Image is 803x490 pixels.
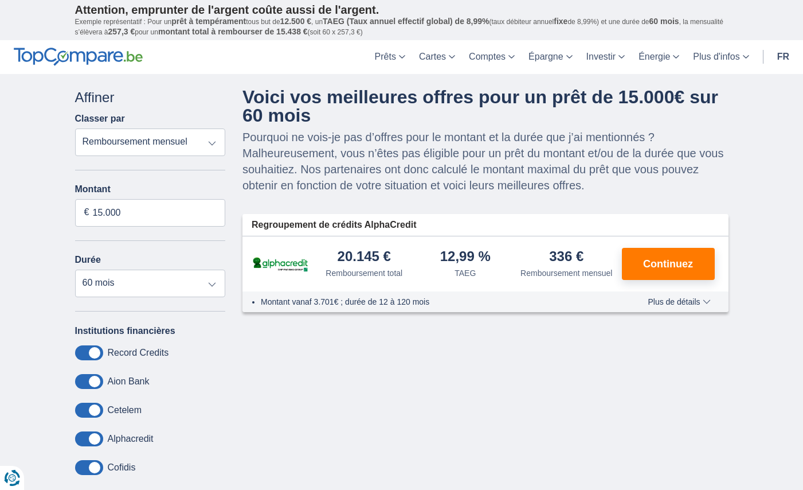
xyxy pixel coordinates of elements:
[108,434,154,444] label: Alphacredit
[261,296,614,308] li: Montant vanaf 3.701€ ; durée de 12 à 120 mois
[171,17,246,26] span: prêt à tempérament
[108,376,150,387] label: Aion Bank
[75,326,175,336] label: Institutions financières
[686,40,755,74] a: Plus d'infos
[75,184,226,195] label: Montant
[242,88,728,125] h4: Voici vos meilleures offres pour un prêt de 15.000€ sur 60 mois
[158,27,308,36] span: montant total à rembourser de 15.438 €
[252,219,416,232] span: Regroupement de crédits AlphaCredit
[252,255,309,273] img: pret personnel AlphaCredit
[412,40,462,74] a: Cartes
[75,88,226,107] div: Affiner
[75,3,728,17] p: Attention, emprunter de l'argent coûte aussi de l'argent.
[84,206,89,219] span: €
[108,462,136,473] label: Cofidis
[440,250,491,265] div: 12,99 %
[649,17,679,26] span: 60 mois
[632,40,686,74] a: Énergie
[280,17,312,26] span: 12.500 €
[462,40,522,74] a: Comptes
[622,248,715,280] button: Continuez
[639,297,719,306] button: Plus de détails
[648,298,710,306] span: Plus de détails
[323,17,489,26] span: TAEG (Taux annuel effectif global) de 8,99%
[75,255,101,265] label: Durée
[368,40,412,74] a: Prêts
[108,27,135,36] span: 257,3 €
[338,250,391,265] div: 20.145 €
[554,17,567,26] span: fixe
[108,348,169,358] label: Record Credits
[326,267,402,279] div: Remboursement total
[522,40,579,74] a: Épargne
[643,259,693,269] span: Continuez
[579,40,632,74] a: Investir
[108,405,142,415] label: Cetelem
[455,267,476,279] div: TAEG
[14,48,143,66] img: TopCompare
[242,129,728,193] p: Pourquoi ne vois-je pas d’offres pour le montant et la durée que j’ai mentionnés ? Malheureusemen...
[75,17,728,37] p: Exemple représentatif : Pour un tous but de , un (taux débiteur annuel de 8,99%) et une durée de ...
[549,250,583,265] div: 336 €
[770,40,796,74] a: fr
[520,267,612,279] div: Remboursement mensuel
[75,114,125,124] label: Classer par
